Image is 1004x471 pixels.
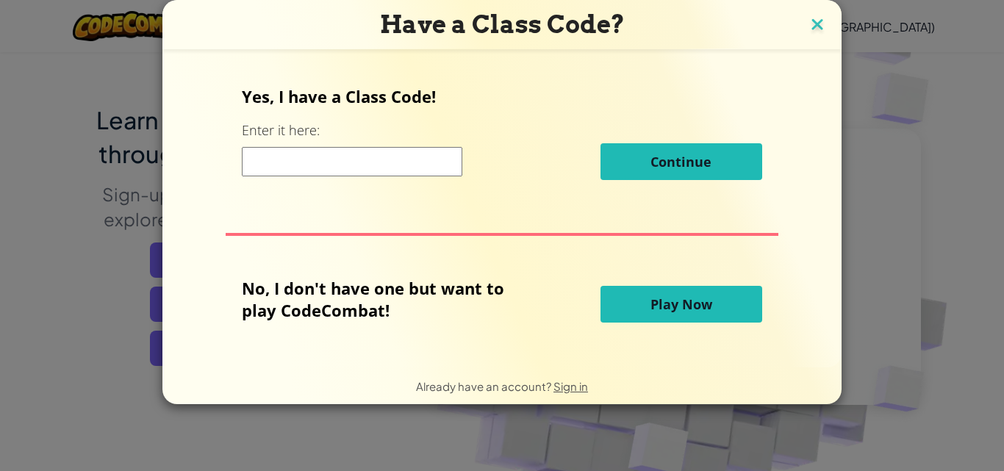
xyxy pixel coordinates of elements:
label: Enter it here: [242,121,320,140]
span: Have a Class Code? [380,10,625,39]
button: Play Now [600,286,762,323]
button: Continue [600,143,762,180]
a: Sign in [553,379,588,393]
span: Already have an account? [416,379,553,393]
p: No, I don't have one but want to play CodeCombat! [242,277,526,321]
span: Play Now [650,295,712,313]
img: close icon [808,15,827,37]
span: Continue [650,153,711,170]
p: Yes, I have a Class Code! [242,85,761,107]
